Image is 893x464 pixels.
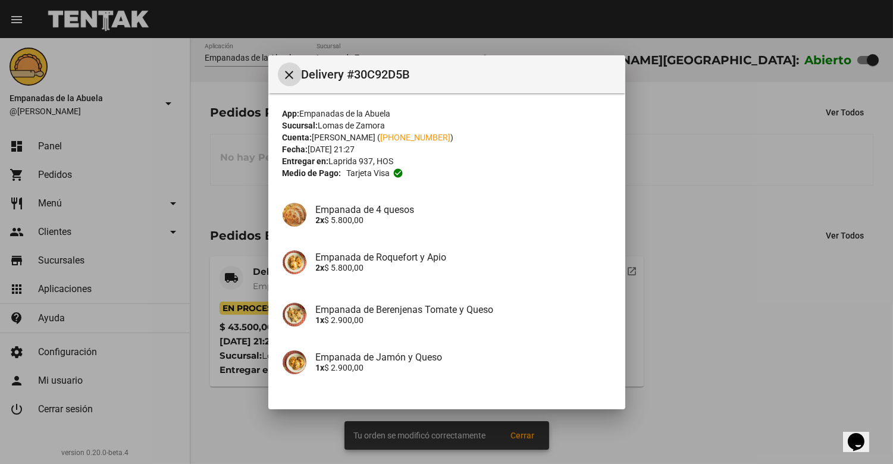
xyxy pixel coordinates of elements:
strong: Cuenta: [283,133,312,142]
div: [PERSON_NAME] ( ) [283,131,611,143]
h4: Empanada de Berenjenas Tomate y Queso [316,304,611,315]
b: 2x [316,215,325,225]
b: 1x [316,363,325,372]
span: Delivery #30C92D5B [302,65,616,84]
strong: App: [283,109,300,118]
h4: Empanada de Roquefort y Apio [316,252,611,263]
mat-icon: check_circle [393,168,403,178]
a: [PHONE_NUMBER] [381,133,451,142]
p: $ 2.900,00 [316,315,611,325]
img: 72c15bfb-ac41-4ae4-a4f2-82349035ab42.jpg [283,350,306,374]
p: $ 5.800,00 [316,215,611,225]
div: Empanadas de la Abuela [283,108,611,120]
button: Cerrar [278,62,302,86]
p: $ 2.900,00 [316,363,611,372]
div: Laprida 937, HOS [283,155,611,167]
img: 363ca94e-5ed4-4755-8df0-ca7d50f4a994.jpg [283,203,306,227]
h4: Empanada de Carne Picante [316,394,611,406]
iframe: chat widget [843,416,881,452]
h4: Empanada de 4 quesos [316,204,611,215]
div: Lomas de Zamora [283,120,611,131]
img: 4578203c-391b-4cb2-96d6-d19d736134f1.jpg [283,303,306,327]
strong: Sucursal: [283,121,318,130]
b: 2x [316,263,325,272]
div: [DATE] 21:27 [283,143,611,155]
strong: Entregar en: [283,156,329,166]
strong: Medio de Pago: [283,167,341,179]
p: $ 5.800,00 [316,263,611,272]
span: Tarjeta visa [346,167,390,179]
strong: Fecha: [283,145,308,154]
mat-icon: Cerrar [283,68,297,82]
img: d59fadef-f63f-4083-8943-9e902174ec49.jpg [283,250,306,274]
b: 1x [316,315,325,325]
h4: Empanada de Jamón y Queso [316,352,611,363]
